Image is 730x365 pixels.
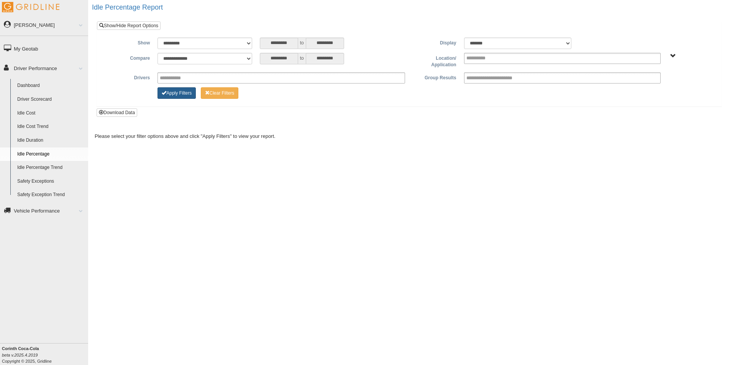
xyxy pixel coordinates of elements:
[14,120,88,134] a: Idle Cost Trend
[14,106,88,120] a: Idle Cost
[2,2,59,12] img: Gridline
[14,79,88,93] a: Dashboard
[298,53,306,64] span: to
[298,38,306,49] span: to
[409,53,460,69] label: Location/ Application
[201,87,239,99] button: Change Filter Options
[14,93,88,106] a: Driver Scorecard
[14,147,88,161] a: Idle Percentage
[14,134,88,147] a: Idle Duration
[2,353,38,357] i: beta v.2025.4.2019
[14,188,88,202] a: Safety Exception Trend
[97,108,137,117] button: Download Data
[103,38,154,47] label: Show
[14,175,88,188] a: Safety Exceptions
[95,133,276,139] span: Please select your filter options above and click "Apply Filters" to view your report.
[157,87,196,99] button: Change Filter Options
[409,38,460,47] label: Display
[409,72,460,82] label: Group Results
[92,4,730,11] h2: Idle Percentage Report
[14,161,88,175] a: Idle Percentage Trend
[103,53,154,62] label: Compare
[2,345,88,364] div: Copyright © 2025, Gridline
[2,346,39,351] b: Corinth Coca-Cola
[103,72,154,82] label: Drivers
[97,21,161,30] a: Show/Hide Report Options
